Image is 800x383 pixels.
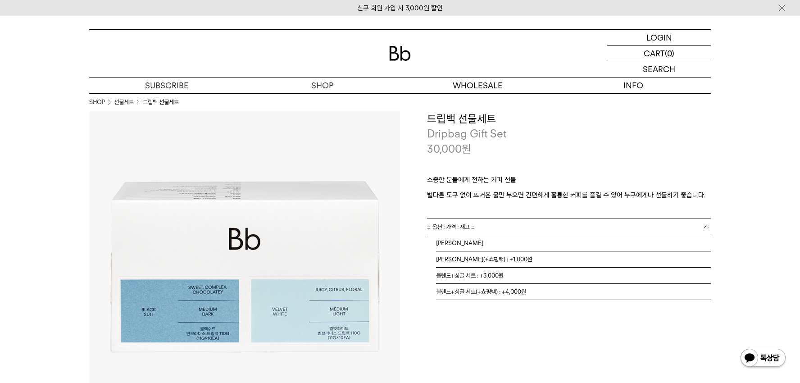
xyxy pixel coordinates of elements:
[427,141,471,157] p: 30,000
[427,126,711,141] p: Dripbag Gift Set
[114,98,134,107] a: 선물세트
[646,30,672,45] p: LOGIN
[436,268,711,284] li: 블렌드+싱글 세트 : +3,000원
[427,190,711,201] p: 별다른 도구 없이 뜨거운 물만 부으면 간편하게 훌륭한 커피를 즐길 수 있어 누구에게나 선물하기 좋습니다.
[143,98,179,107] li: 드립백 선물세트
[436,235,711,251] li: [PERSON_NAME]
[665,46,674,61] p: (0)
[607,46,711,61] a: CART (0)
[607,30,711,46] a: LOGIN
[389,46,411,61] img: 로고
[427,219,475,235] span: = 옵션 : 가격 : 재고 =
[555,78,711,93] p: INFO
[89,98,105,107] a: SHOP
[357,4,443,12] a: 신규 회원 가입 시 3,000원 할인
[427,111,711,127] h3: 드립백 선물세트
[644,46,665,61] p: CART
[436,284,711,300] li: 블렌드+싱글 세트(+쇼핑백) : +4,000원
[740,348,786,369] img: 카카오톡 채널 1:1 채팅 버튼
[427,174,711,190] p: 소중한 분들에게 전하는 커피 선물
[89,78,245,93] a: SUBSCRIBE
[245,78,400,93] a: SHOP
[643,61,675,77] p: SEARCH
[462,142,471,155] span: 원
[400,78,555,93] p: WHOLESALE
[436,251,711,268] li: [PERSON_NAME](+쇼핑백) : +1,000원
